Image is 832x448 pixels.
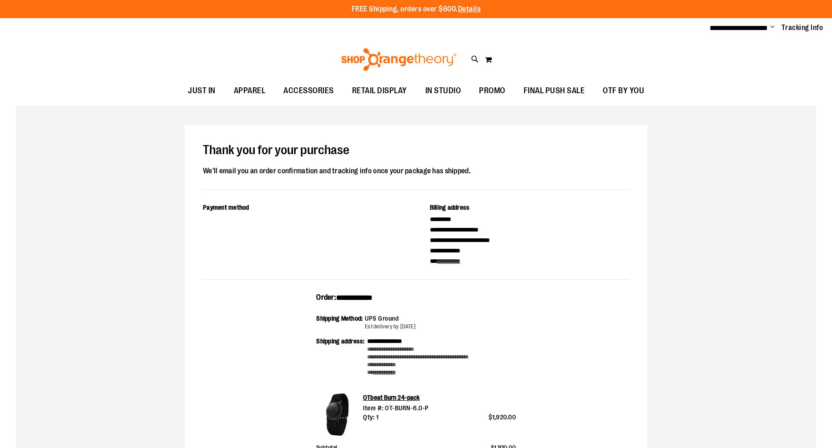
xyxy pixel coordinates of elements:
div: Payment method [203,203,403,214]
span: PROMO [479,81,505,101]
a: IN STUDIO [416,81,470,101]
div: Billing address [430,203,630,214]
a: APPAREL [225,81,275,101]
div: We'll email you an order confirmation and tracking info once your package has shipped. [203,165,629,177]
p: FREE Shipping, orders over $600. [352,4,481,15]
span: Qty: 1 [363,413,378,422]
a: PROMO [470,81,514,101]
span: Est delivery by [DATE] [365,323,416,330]
button: Account menu [770,23,775,32]
span: JUST IN [188,81,216,101]
span: ACCESSORIES [283,81,334,101]
img: Shop Orangetheory [340,48,458,71]
div: Shipping address: [316,337,367,377]
a: OTbeat Burn 24-pack [363,394,419,401]
a: OTF BY YOU [594,81,653,101]
div: Item #: OT-BURN-6.0-P [363,403,516,413]
span: FINAL PUSH SALE [524,81,585,101]
a: Tracking Info [782,23,823,33]
a: Details [458,5,481,13]
div: Shipping Method: [316,314,365,331]
span: $1,920.00 [489,413,516,421]
img: OTbeat Burn 24-pack [316,393,358,436]
span: APPAREL [234,81,266,101]
a: JUST IN [179,81,225,101]
span: RETAIL DISPLAY [352,81,407,101]
div: Order: [316,292,516,309]
span: OTF BY YOU [603,81,644,101]
a: RETAIL DISPLAY [343,81,416,101]
div: UPS Ground [365,314,416,323]
a: ACCESSORIES [274,81,343,101]
h1: Thank you for your purchase [203,143,629,158]
span: IN STUDIO [425,81,461,101]
a: FINAL PUSH SALE [514,81,594,101]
